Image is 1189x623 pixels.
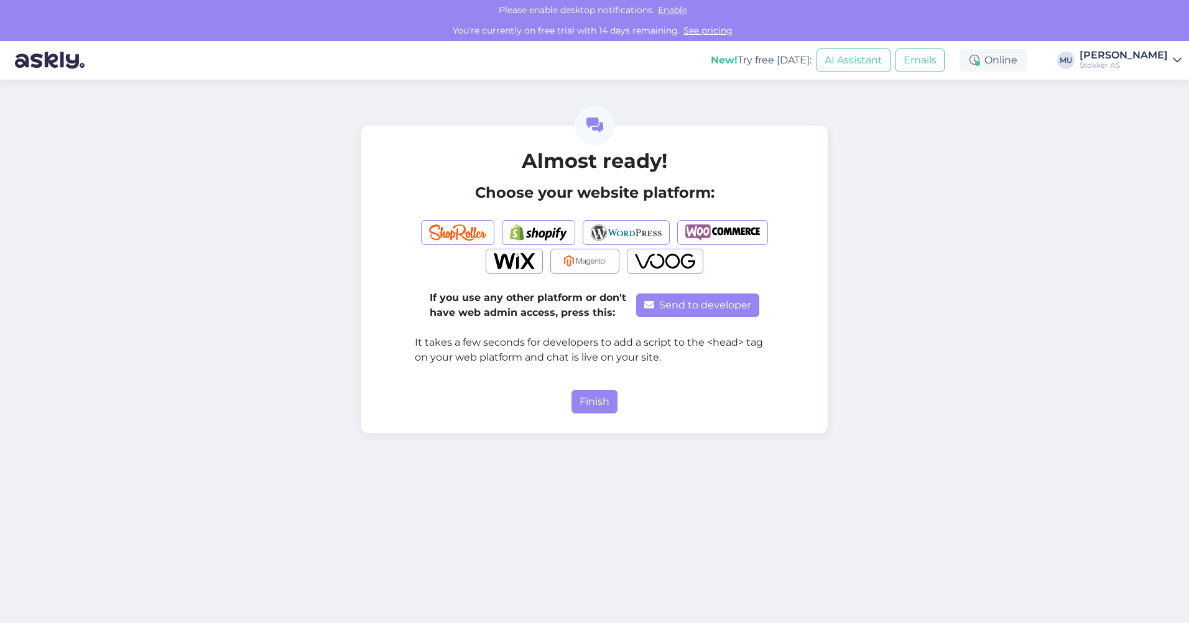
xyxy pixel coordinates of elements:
[960,49,1027,72] div: Online
[494,253,535,269] img: Wix
[1057,52,1075,69] div: MU
[711,53,812,68] div: Try free [DATE]:
[430,292,626,318] b: If you use any other platform or don't have web admin access, press this:
[635,253,696,269] img: Voog
[429,224,486,241] img: Shoproller
[571,390,618,413] button: Finish
[685,224,760,241] img: Woocommerce
[654,4,691,16] span: Enable
[895,48,945,72] button: Emails
[711,54,738,66] b: New!
[817,48,891,72] button: AI Assistant
[558,253,611,269] img: Magento
[636,293,759,317] button: Send to developer
[415,149,774,173] h2: Almost ready!
[1080,50,1182,70] a: [PERSON_NAME]Stokker AS
[1080,60,1168,70] div: Stokker AS
[510,224,567,241] img: Shopify
[415,184,774,202] h4: Choose your website platform:
[680,25,736,36] a: See pricing
[591,224,662,241] img: Wordpress
[1080,50,1168,60] div: [PERSON_NAME]
[415,335,774,365] p: It takes a few seconds for developers to add a script to the <head> tag on your web platform and ...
